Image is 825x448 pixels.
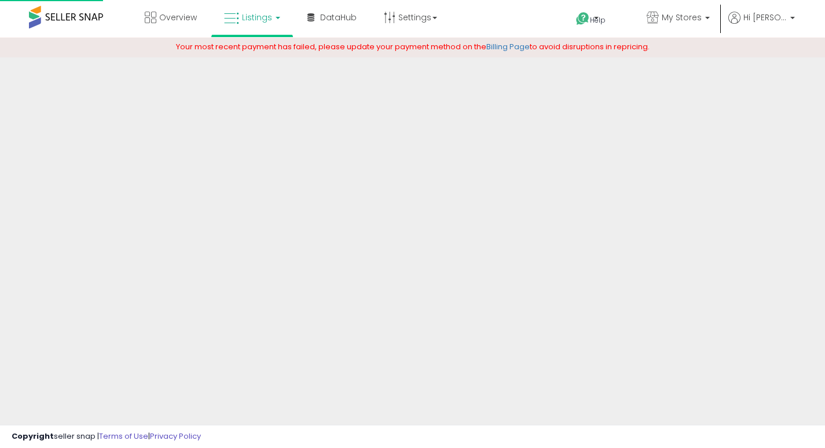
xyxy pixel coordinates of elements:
span: DataHub [320,12,357,23]
a: Privacy Policy [150,431,201,442]
span: My Stores [662,12,702,23]
span: Overview [159,12,197,23]
span: Your most recent payment has failed, please update your payment method on the to avoid disruption... [176,41,650,52]
strong: Copyright [12,431,54,442]
div: seller snap | | [12,431,201,442]
a: Help [567,3,628,38]
a: Billing Page [486,41,530,52]
span: Hi [PERSON_NAME] [743,12,787,23]
i: Get Help [575,12,590,26]
a: Hi [PERSON_NAME] [728,12,795,38]
a: Terms of Use [99,431,148,442]
span: Help [590,15,606,25]
span: Listings [242,12,272,23]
